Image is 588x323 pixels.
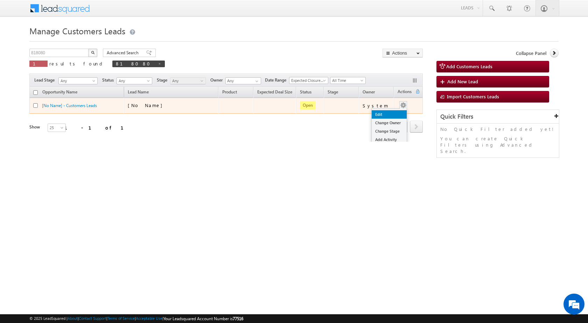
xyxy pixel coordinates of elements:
a: Expected Deal Size [254,88,296,97]
span: Lead Name [124,88,152,97]
a: Any [170,77,206,84]
span: 1 [33,61,44,66]
span: All Time [330,77,364,84]
span: Advanced Search [107,50,141,56]
p: You can create Quick Filters using Advanced Search. [440,135,555,154]
a: next [410,121,423,133]
span: Actions [394,88,415,97]
a: 25 [48,124,66,132]
span: Stage [328,89,338,94]
span: Expected Deal Size [257,89,292,94]
input: Check all records [33,90,38,95]
span: © 2025 LeadSquared | | | | | [29,315,243,322]
span: Opportunity Name [42,89,77,94]
a: [No Name] - Customers Leads [42,103,97,108]
div: Quick Filters [437,110,559,124]
span: Any [170,78,204,84]
span: Any [59,78,95,84]
span: Stage [157,77,170,83]
span: Status [102,77,117,83]
a: Expected Closure Date [289,77,328,84]
span: Your Leadsquared Account Number is [163,316,243,321]
span: Collapse Panel [516,50,546,56]
span: Expected Closure Date [289,77,326,84]
a: Edit [372,110,407,119]
div: 1 - 1 of 1 [64,124,132,132]
a: Add Activity [372,135,407,144]
span: Open [300,101,316,110]
div: Show [29,124,42,130]
span: Lead Stage [34,77,57,83]
button: Actions [383,49,423,57]
span: 77516 [233,316,243,321]
a: About [68,316,78,321]
a: Any [58,77,98,84]
span: Product [222,89,237,94]
span: Add Customers Leads [446,63,492,69]
span: 818080 [116,61,154,66]
a: Status [296,88,315,97]
span: Manage Customers Leads [29,25,125,36]
a: Opportunity Name [39,88,81,97]
span: Date Range [265,77,289,83]
div: System [363,103,391,109]
p: No Quick Filter added yet! [440,126,555,132]
a: Change Owner [372,119,407,127]
span: Any [117,78,150,84]
a: Acceptable Use [136,316,162,321]
a: Change Stage [372,127,407,135]
span: 25 [48,125,66,131]
span: results found [49,61,105,66]
span: Owner [210,77,225,83]
span: Owner [363,89,375,94]
a: Show All Items [252,78,260,85]
a: Contact Support [79,316,106,321]
span: Add New Lead [447,78,478,84]
a: Any [117,77,152,84]
a: Terms of Service [107,316,135,321]
span: [No Name] [128,102,166,108]
img: Search [91,51,94,54]
a: Stage [324,88,342,97]
input: Type to Search [225,77,261,84]
span: Import Customers Leads [447,93,499,99]
a: All Time [330,77,366,84]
